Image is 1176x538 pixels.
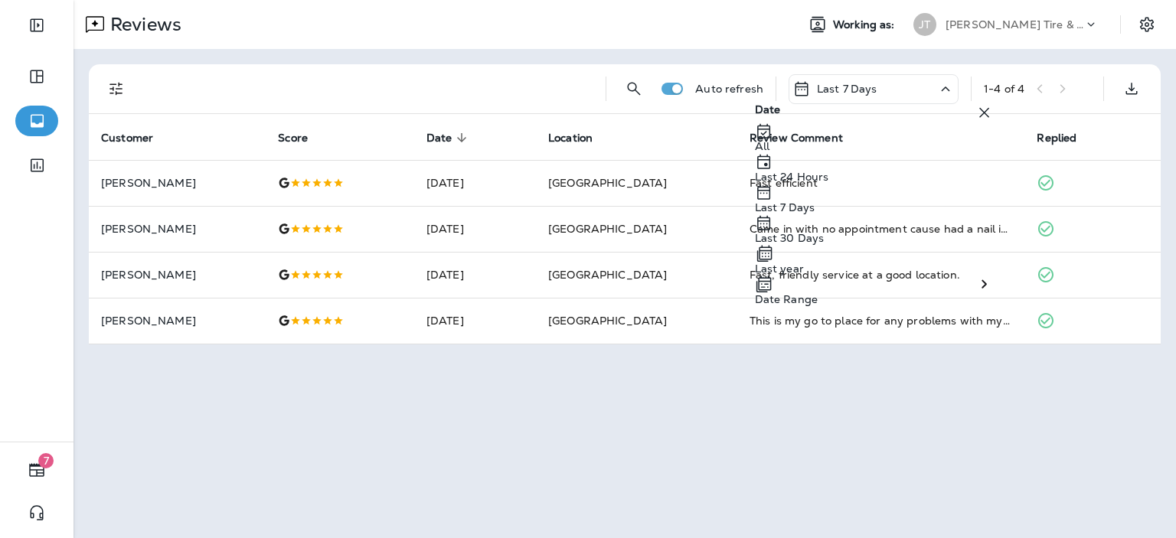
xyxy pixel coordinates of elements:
[414,160,536,206] td: [DATE]
[1037,131,1096,145] span: Replied
[426,132,452,145] span: Date
[101,269,253,281] p: [PERSON_NAME]
[755,171,994,183] p: Last 24 Hours
[414,252,536,298] td: [DATE]
[755,232,994,244] p: Last 30 Days
[755,201,994,214] p: Last 7 Days
[750,313,1013,328] div: This is my go to place for any problems with my vehicle. Friendly, knowledgeable, and they will n...
[548,132,593,145] span: Location
[913,13,936,36] div: JT
[750,131,863,145] span: Review Comment
[755,262,994,275] p: Last year
[101,131,173,145] span: Customer
[548,268,667,282] span: [GEOGRAPHIC_DATA]
[755,293,818,305] p: Date Range
[101,73,132,104] button: Filters
[548,314,667,328] span: [GEOGRAPHIC_DATA]
[414,298,536,344] td: [DATE]
[548,222,667,236] span: [GEOGRAPHIC_DATA]
[1133,11,1161,38] button: Settings
[15,10,58,41] button: Expand Sidebar
[38,453,54,468] span: 7
[15,455,58,485] button: 7
[101,132,153,145] span: Customer
[1037,132,1076,145] span: Replied
[750,175,1013,191] div: Fast efficient
[426,131,472,145] span: Date
[984,83,1024,95] div: 1 - 4 of 4
[750,267,1013,282] div: Fast, friendly service at a good location.
[414,206,536,252] td: [DATE]
[548,176,667,190] span: [GEOGRAPHIC_DATA]
[104,13,181,36] p: Reviews
[619,73,649,104] button: Search Reviews
[755,103,781,122] span: Date
[548,131,612,145] span: Location
[1116,73,1147,104] button: Export as CSV
[695,83,763,95] p: Auto refresh
[750,132,843,145] span: Review Comment
[101,223,253,235] p: [PERSON_NAME]
[278,131,328,145] span: Score
[946,18,1083,31] p: [PERSON_NAME] Tire & Auto
[750,221,1013,236] div: Came in with no appointment cause had a nail in my tire. They took me in right away and got me ta...
[833,18,898,31] span: Working as:
[101,315,253,327] p: [PERSON_NAME]
[278,132,308,145] span: Score
[101,177,253,189] p: [PERSON_NAME]
[817,83,877,95] p: Last 7 Days
[755,140,994,152] p: All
